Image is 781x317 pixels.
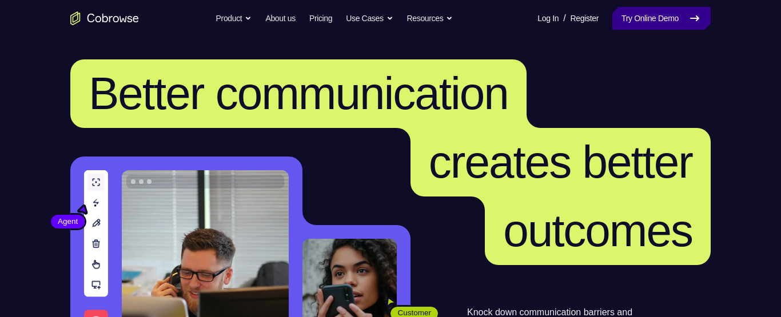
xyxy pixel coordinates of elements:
[346,7,393,30] button: Use Cases
[563,11,565,25] span: /
[89,68,508,119] span: Better communication
[537,7,559,30] a: Log In
[612,7,711,30] a: Try Online Demo
[571,7,599,30] a: Register
[216,7,252,30] button: Product
[429,137,692,187] span: creates better
[309,7,332,30] a: Pricing
[70,11,139,25] a: Go to the home page
[265,7,295,30] a: About us
[407,7,453,30] button: Resources
[503,205,692,256] span: outcomes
